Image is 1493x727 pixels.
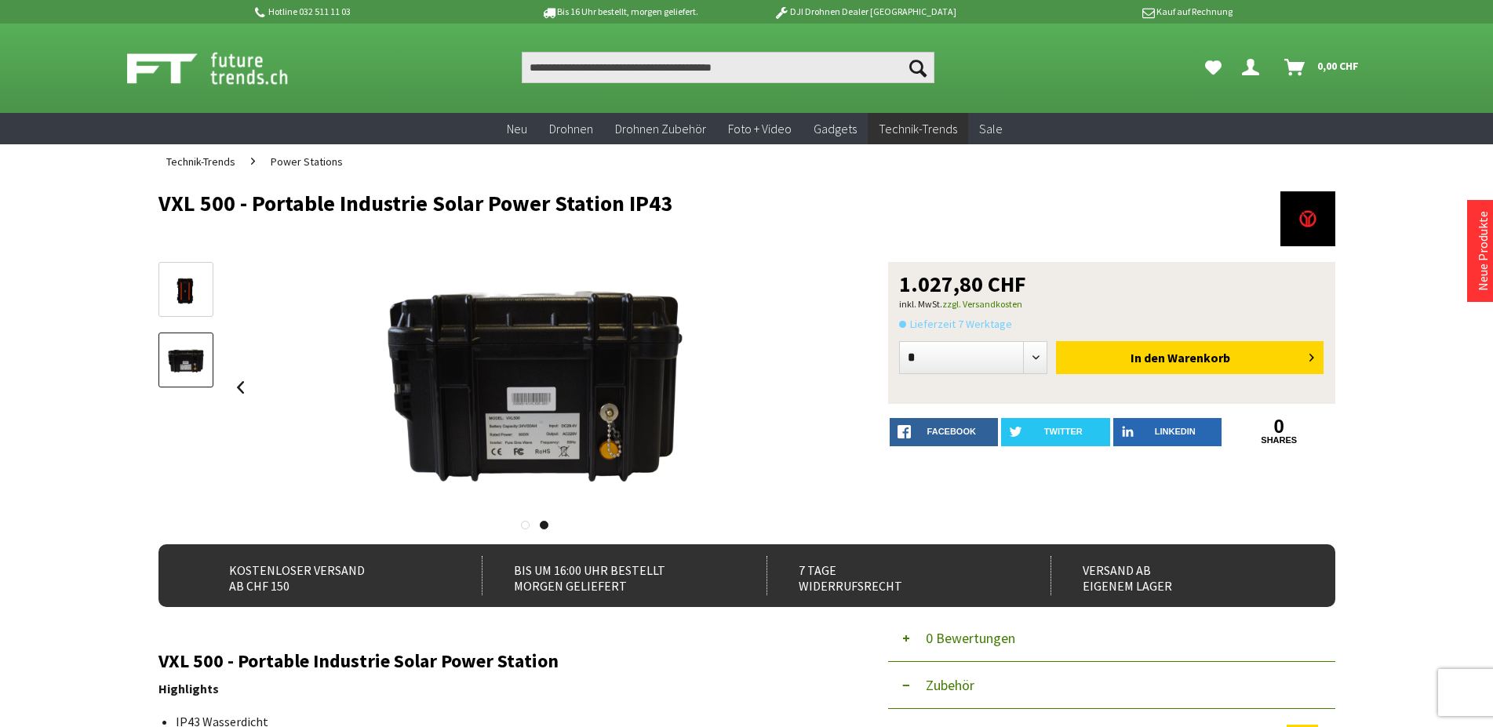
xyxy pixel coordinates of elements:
[1225,418,1334,435] a: 0
[717,113,803,145] a: Foto + Video
[198,556,448,595] div: Kostenloser Versand ab CHF 150
[1113,418,1222,446] a: LinkedIn
[1056,341,1324,374] button: In den Warenkorb
[927,427,976,436] span: facebook
[899,314,1012,333] span: Lieferzeit 7 Werktage
[604,113,717,145] a: Drohnen Zubehör
[767,556,1017,595] div: 7 Tage Widerrufsrecht
[158,651,841,671] h2: VXL 500 - Portable Industrie Solar Power Station
[522,52,934,83] input: Produkt, Marke, Kategorie, EAN, Artikelnummer…
[890,418,999,446] a: facebook
[1001,418,1110,446] a: twitter
[968,113,1014,145] a: Sale
[163,275,209,306] img: Vorschau: VXL 500 - Portable Industrie Solar Power Station IP43
[496,113,538,145] a: Neu
[1044,427,1083,436] span: twitter
[888,615,1335,662] button: 0 Bewertungen
[1155,427,1196,436] span: LinkedIn
[942,298,1022,310] a: zzgl. Versandkosten
[1197,52,1229,83] a: Meine Favoriten
[549,121,593,136] span: Drohnen
[1475,211,1491,291] a: Neue Produkte
[988,2,1233,21] p: Kauf auf Rechnung
[1051,556,1301,595] div: Versand ab eigenem Lager
[507,121,527,136] span: Neu
[497,2,742,21] p: Bis 16 Uhr bestellt, morgen geliefert.
[263,144,351,179] a: Power Stations
[482,556,732,595] div: Bis um 16:00 Uhr bestellt Morgen geliefert
[888,662,1335,709] button: Zubehör
[158,144,243,179] a: Technik-Trends
[979,121,1003,136] span: Sale
[901,52,934,83] button: Suchen
[158,191,1100,215] h1: VXL 500 - Portable Industrie Solar Power Station IP43
[803,113,868,145] a: Gadgets
[127,49,322,88] img: Shop Futuretrends - zur Startseite wechseln
[899,295,1324,314] p: inkl. MwSt.
[1131,350,1165,365] span: In den
[814,121,857,136] span: Gadgets
[1225,435,1334,445] a: shares
[728,121,792,136] span: Foto + Video
[1317,53,1359,78] span: 0,00 CHF
[1280,191,1335,246] img: Vigorous
[879,121,957,136] span: Technik-Trends
[868,113,968,145] a: Technik-Trends
[271,154,343,169] span: Power Stations
[538,113,604,145] a: Drohnen
[742,2,987,21] p: DJI Drohnen Dealer [GEOGRAPHIC_DATA]
[899,273,1026,295] span: 1.027,80 CHF
[253,2,497,21] p: Hotline 032 511 11 03
[615,121,706,136] span: Drohnen Zubehör
[166,154,235,169] span: Technik-Trends
[158,681,219,696] strong: Highlights
[1167,350,1230,365] span: Warenkorb
[1236,52,1272,83] a: Dein Konto
[1278,52,1367,83] a: Warenkorb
